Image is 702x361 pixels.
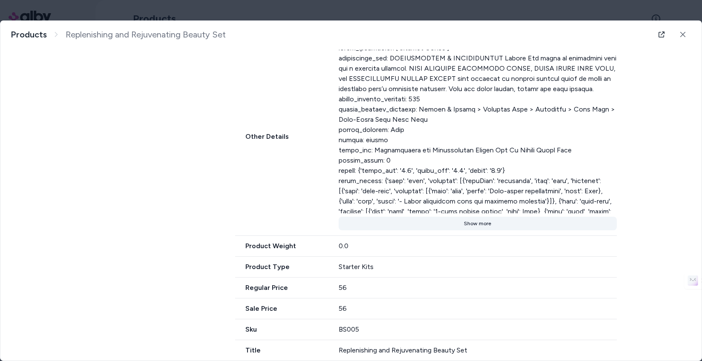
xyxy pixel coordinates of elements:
span: Sale Price [235,304,328,314]
div: Replenishing and Rejuvenating Beauty Set [339,345,617,355]
span: Replenishing and Rejuvenating Beauty Set [66,29,226,40]
span: Other Details [235,132,328,142]
div: 56 [339,283,617,293]
div: BS005 [339,324,617,335]
span: Title [235,345,328,355]
nav: breadcrumb [11,29,226,40]
div: 0.0 [339,241,617,251]
span: Regular Price [235,283,328,293]
span: Product Type [235,262,328,272]
div: lorem_ipsumdolor: ['Sitamet Conse'] adipiscinge_sed: DOEIUSMODTEM & INCIDIDUNTUT Labore Etd magna... [339,43,617,213]
button: Show more [339,217,617,230]
span: Product Weight [235,241,328,251]
div: Starter Kits [339,262,617,272]
a: Products [11,29,47,40]
div: 56 [339,304,617,314]
span: Sku [235,324,328,335]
